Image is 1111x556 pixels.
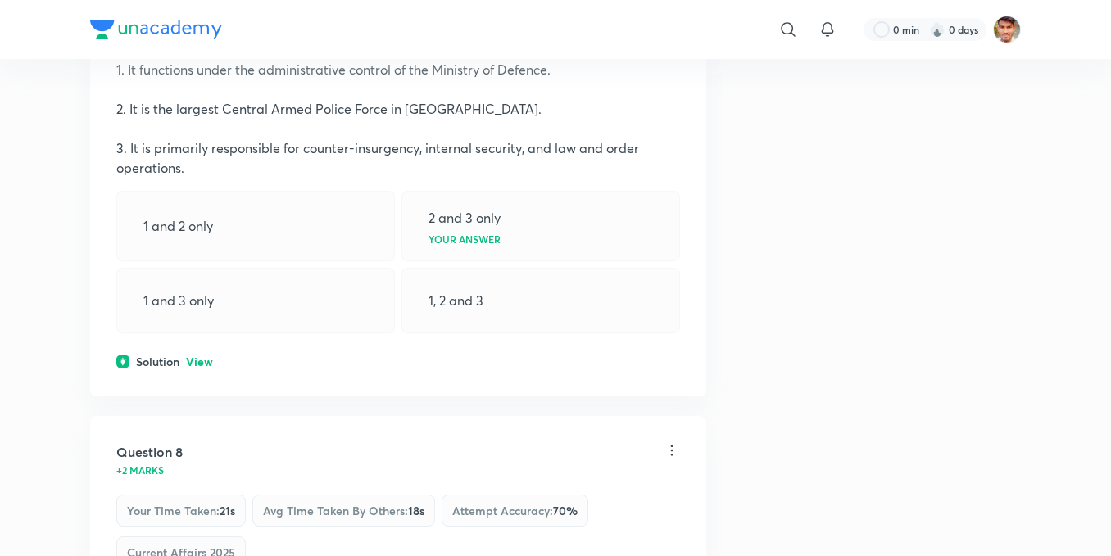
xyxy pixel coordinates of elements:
p: 1 and 3 only [143,291,214,310]
p: 2 and 3 only [429,208,501,228]
p: View [186,356,213,368]
span: 21s [220,503,235,518]
p: 1 and 2 only [143,216,213,236]
p: 1. It functions under the administrative control of the Ministry of Defence. [116,60,680,79]
p: 1, 2 and 3 [429,291,483,310]
img: Company Logo [90,20,222,39]
img: Vishal Gaikwad [993,16,1021,43]
div: Your time taken : [116,495,246,527]
h5: Question 8 [116,442,183,462]
span: 70 % [553,503,578,518]
p: 3. It is primarily responsible for counter-insurgency, internal security, and law and order opera... [116,138,680,178]
img: solution.svg [116,355,129,368]
p: 2. It is the largest Central Armed Police Force in [GEOGRAPHIC_DATA]. [116,99,680,119]
h6: Solution [136,353,179,370]
p: +2 marks [116,465,164,475]
div: Avg time taken by others : [252,495,435,527]
span: 18s [408,503,424,518]
p: Your answer [429,234,501,244]
img: streak [929,21,945,38]
div: Attempt accuracy : [442,495,588,527]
